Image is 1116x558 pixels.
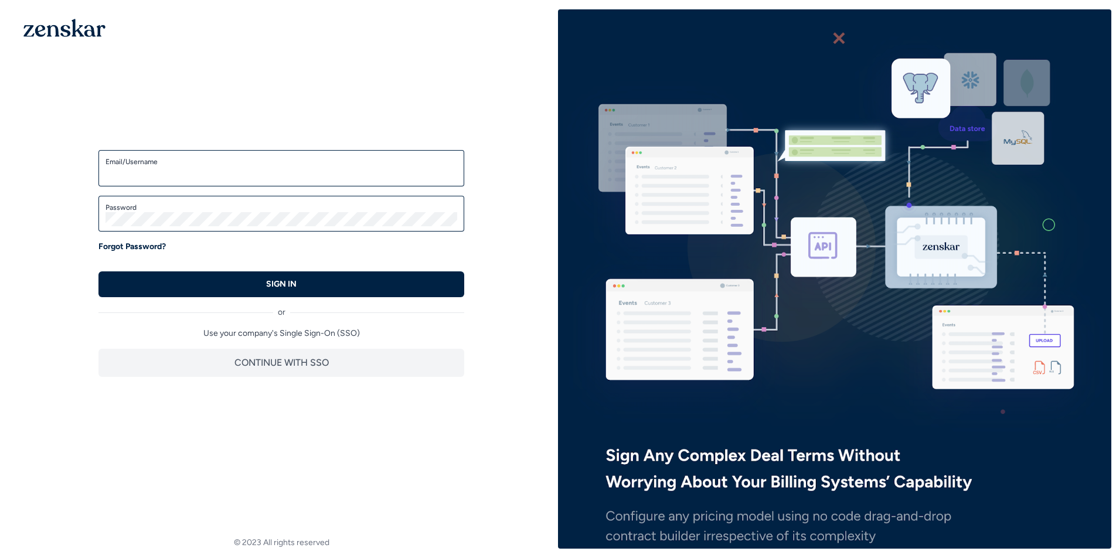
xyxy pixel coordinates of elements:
[266,278,297,290] p: SIGN IN
[5,537,558,549] footer: © 2023 All rights reserved
[98,271,464,297] button: SIGN IN
[23,19,106,37] img: 1OGAJ2xQqyY4LXKgY66KYq0eOWRCkrZdAb3gUhuVAqdWPZE9SRJmCz+oDMSn4zDLXe31Ii730ItAGKgCKgCCgCikA4Av8PJUP...
[98,328,464,339] p: Use your company's Single Sign-On (SSO)
[98,297,464,318] div: or
[106,157,457,166] label: Email/Username
[98,349,464,377] button: CONTINUE WITH SSO
[106,203,457,212] label: Password
[98,241,166,253] a: Forgot Password?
